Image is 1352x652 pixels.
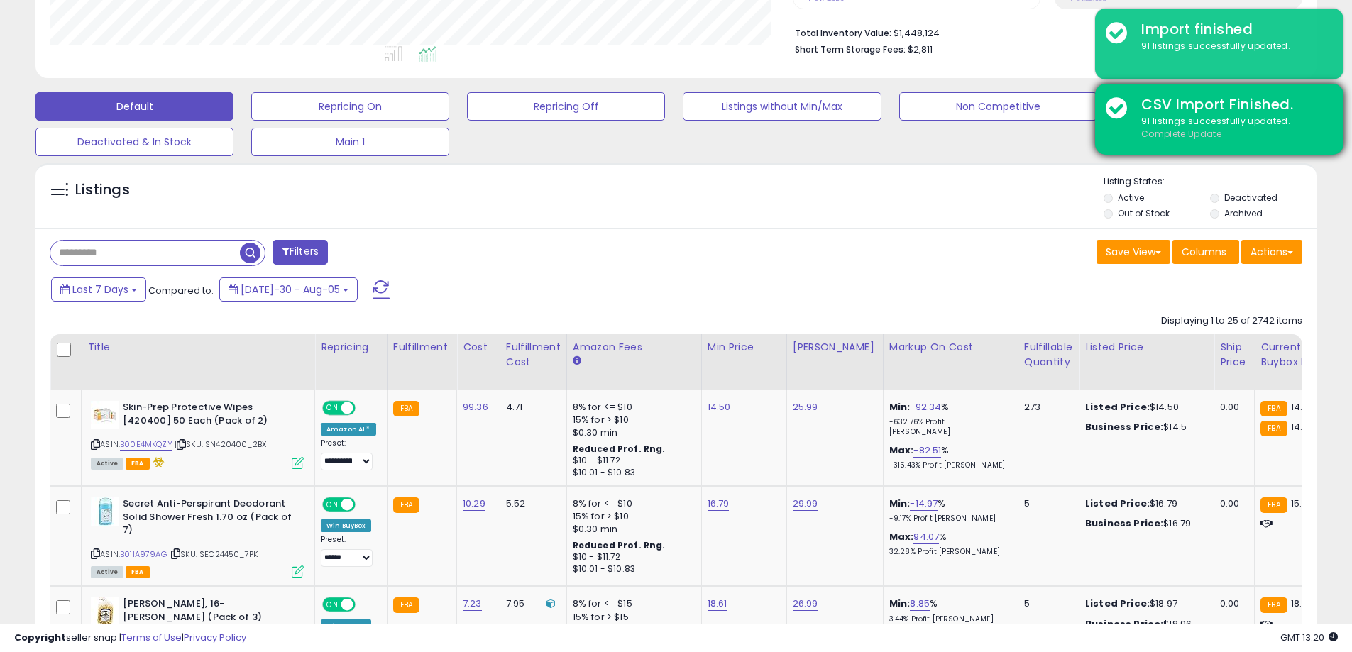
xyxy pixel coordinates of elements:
[708,497,730,511] a: 16.79
[913,443,941,458] a: -82.51
[463,400,488,414] a: 99.36
[913,530,939,544] a: 94.07
[1085,400,1150,414] b: Listed Price:
[889,417,1007,437] p: -632.76% Profit [PERSON_NAME]
[889,443,914,457] b: Max:
[1280,631,1338,644] span: 2025-08-13 13:20 GMT
[889,547,1007,557] p: 32.28% Profit [PERSON_NAME]
[573,563,691,575] div: $10.01 - $10.83
[795,23,1292,40] li: $1,448,124
[148,284,214,297] span: Compared to:
[910,497,938,511] a: -14.97
[899,92,1097,121] button: Non Competitive
[889,340,1012,355] div: Markup on Cost
[1024,401,1068,414] div: 273
[184,631,246,644] a: Privacy Policy
[1220,401,1243,414] div: 0.00
[1220,497,1243,510] div: 0.00
[353,499,376,511] span: OFF
[1291,400,1315,414] span: 14.49
[463,597,482,611] a: 7.23
[506,597,556,610] div: 7.95
[889,597,1007,624] div: %
[1260,401,1287,416] small: FBA
[1085,497,1150,510] b: Listed Price:
[683,92,881,121] button: Listings without Min/Max
[793,400,818,414] a: 25.99
[573,443,666,455] b: Reduced Prof. Rng.
[1161,314,1302,328] div: Displaying 1 to 25 of 2742 items
[321,438,376,470] div: Preset:
[573,467,691,479] div: $10.01 - $10.83
[573,510,691,523] div: 15% for > $10
[321,519,371,532] div: Win BuyBox
[889,497,911,510] b: Min:
[120,438,172,451] a: B00E4MKQZY
[889,531,1007,557] div: %
[72,282,128,297] span: Last 7 Days
[1260,421,1287,436] small: FBA
[463,497,485,511] a: 10.29
[793,497,818,511] a: 29.99
[1085,597,1150,610] b: Listed Price:
[150,457,165,467] i: hazardous material
[573,551,691,563] div: $10 - $11.72
[14,631,66,644] strong: Copyright
[573,539,666,551] b: Reduced Prof. Rng.
[321,340,381,355] div: Repricing
[123,597,295,627] b: [PERSON_NAME], 16-[PERSON_NAME] (Pack of 3)
[1024,340,1073,370] div: Fulfillable Quantity
[1182,245,1226,259] span: Columns
[1118,207,1170,219] label: Out of Stock
[889,530,914,543] b: Max:
[889,401,1007,437] div: %
[573,401,691,414] div: 8% for <= $10
[889,460,1007,470] p: -315.43% Profit [PERSON_NAME]
[1085,497,1203,510] div: $16.79
[1097,240,1170,264] button: Save View
[1085,516,1163,530] b: Business Price:
[120,548,167,560] a: B01IA979AG
[708,400,731,414] a: 14.50
[353,402,376,414] span: OFF
[1131,94,1333,115] div: CSV Import Finished.
[573,455,691,467] div: $10 - $11.72
[889,597,911,610] b: Min:
[241,282,340,297] span: [DATE]-30 - Aug-05
[324,402,341,414] span: ON
[1220,340,1248,370] div: Ship Price
[126,566,150,578] span: FBA
[1260,497,1287,513] small: FBA
[1260,340,1334,370] div: Current Buybox Price
[1085,421,1203,433] div: $14.5
[910,400,941,414] a: -92.34
[506,497,556,510] div: 5.52
[123,497,295,541] b: Secret Anti-Perspirant Deodorant Solid Shower Fresh 1.70 oz (Pack of 7)
[889,400,911,414] b: Min:
[793,340,877,355] div: [PERSON_NAME]
[273,240,328,265] button: Filters
[321,535,376,567] div: Preset:
[1085,340,1208,355] div: Listed Price
[467,92,665,121] button: Repricing Off
[795,43,906,55] b: Short Term Storage Fees:
[121,631,182,644] a: Terms of Use
[169,548,258,560] span: | SKU: SEC24450_7PK
[1241,240,1302,264] button: Actions
[353,599,376,611] span: OFF
[1291,497,1314,510] span: 15.64
[1172,240,1239,264] button: Columns
[91,401,119,429] img: 31OaUueh2ZL._SL40_.jpg
[91,497,304,576] div: ASIN:
[1291,420,1309,433] span: 14.5
[1104,175,1317,189] p: Listing States:
[393,597,419,613] small: FBA
[793,597,818,611] a: 26.99
[573,340,696,355] div: Amazon Fees
[324,599,341,611] span: ON
[1085,597,1203,610] div: $18.97
[219,277,358,302] button: [DATE]-30 - Aug-05
[573,497,691,510] div: 8% for <= $10
[908,43,933,56] span: $2,811
[910,597,930,611] a: 8.85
